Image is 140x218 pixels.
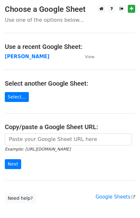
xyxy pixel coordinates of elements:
a: Need help? [5,193,36,203]
input: Paste your Google Sheet URL here [5,133,132,145]
a: View [78,54,95,59]
a: Google Sheets [95,194,135,200]
small: View [85,54,95,59]
small: Example: [URL][DOMAIN_NAME] [5,147,70,152]
p: Use one of the options below... [5,17,135,23]
a: Select... [5,92,29,102]
input: Next [5,159,21,169]
a: [PERSON_NAME] [5,54,49,59]
h4: Use a recent Google Sheet: [5,43,135,51]
h4: Copy/paste a Google Sheet URL: [5,123,135,131]
h4: Select another Google Sheet: [5,80,135,87]
h3: Choose a Google Sheet [5,5,135,14]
